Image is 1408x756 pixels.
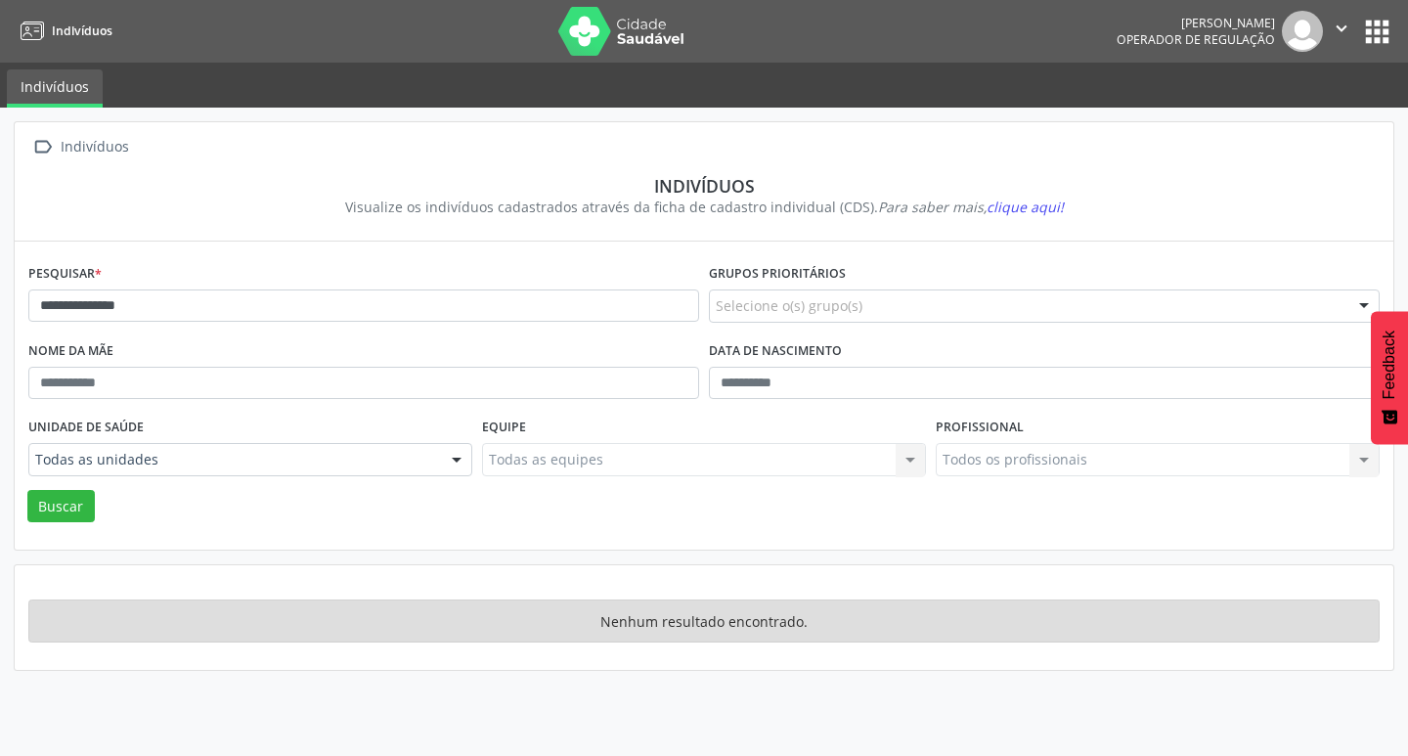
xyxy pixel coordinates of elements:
[878,198,1064,216] i: Para saber mais,
[28,133,57,161] i: 
[42,175,1366,197] div: Indivíduos
[1117,31,1275,48] span: Operador de regulação
[57,133,132,161] div: Indivíduos
[28,336,113,367] label: Nome da mãe
[1360,15,1394,49] button: apps
[482,413,526,443] label: Equipe
[1331,18,1352,39] i: 
[987,198,1064,216] span: clique aqui!
[28,133,132,161] a:  Indivíduos
[1381,331,1398,399] span: Feedback
[14,15,112,47] a: Indivíduos
[1117,15,1275,31] div: [PERSON_NAME]
[28,600,1380,643] div: Nenhum resultado encontrado.
[1371,311,1408,444] button: Feedback - Mostrar pesquisa
[52,22,112,39] span: Indivíduos
[27,490,95,523] button: Buscar
[28,413,144,443] label: Unidade de saúde
[1282,11,1323,52] img: img
[709,259,846,289] label: Grupos prioritários
[936,413,1024,443] label: Profissional
[716,295,862,316] span: Selecione o(s) grupo(s)
[709,336,842,367] label: Data de nascimento
[28,259,102,289] label: Pesquisar
[1323,11,1360,52] button: 
[7,69,103,108] a: Indivíduos
[42,197,1366,217] div: Visualize os indivíduos cadastrados através da ficha de cadastro individual (CDS).
[35,450,432,469] span: Todas as unidades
